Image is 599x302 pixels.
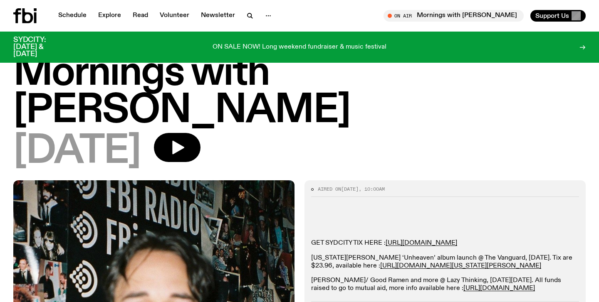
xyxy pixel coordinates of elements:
[311,239,579,247] p: GET SYDCITY TIX HERE :
[128,10,153,22] a: Read
[463,285,535,292] a: [URL][DOMAIN_NAME]
[530,10,586,22] button: Support Us
[535,12,569,20] span: Support Us
[318,186,341,192] span: Aired on
[155,10,194,22] a: Volunteer
[196,10,240,22] a: Newsletter
[386,240,457,246] a: [URL][DOMAIN_NAME]
[213,44,386,51] p: ON SALE NOW! Long weekend fundraiser & music festival
[380,263,541,269] a: [URL][DOMAIN_NAME][US_STATE][PERSON_NAME]
[311,254,579,270] p: [US_STATE][PERSON_NAME] ‘Unheaven’ album launch @ The Vanguard, [DATE]. Tix are $23.96, available...
[384,10,524,22] button: On AirMornings with [PERSON_NAME]
[359,186,385,192] span: , 10:00am
[311,277,579,292] p: [PERSON_NAME]/ Good Ramen and more @ Lazy Thinking, [DATE][DATE]. All funds raised to go to mutua...
[341,186,359,192] span: [DATE]
[13,55,586,130] h1: Mornings with [PERSON_NAME]
[13,133,141,170] span: [DATE]
[13,37,67,58] h3: SYDCITY: [DATE] & [DATE]
[53,10,92,22] a: Schedule
[93,10,126,22] a: Explore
